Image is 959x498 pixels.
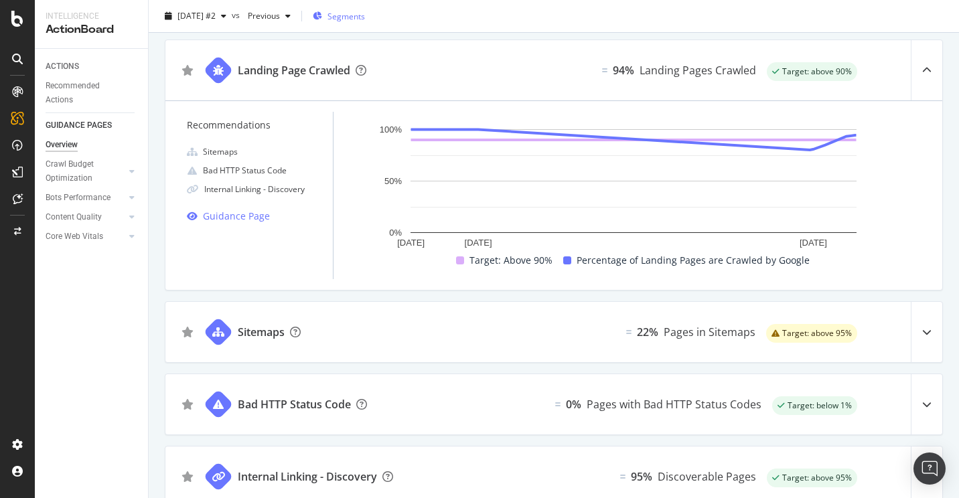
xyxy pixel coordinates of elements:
[767,469,857,487] div: success label
[380,124,402,135] text: 100%
[307,5,370,27] button: Segments
[181,399,194,410] div: star
[242,10,280,21] span: Previous
[46,118,112,133] div: GUIDANCE PAGES
[181,65,194,76] div: star
[782,68,852,76] span: Target: above 90%
[555,402,561,406] img: Equal
[46,230,125,244] a: Core Web Vitals
[238,324,285,340] div: Sitemaps
[46,191,125,205] a: Bots Performance
[577,252,810,268] span: Percentage of Landing Pages are Crawled by Google
[46,191,110,205] div: Bots Performance
[46,60,139,74] a: ACTIONS
[177,10,216,21] span: 2025 Oct. 10th #2
[767,62,857,81] div: success label
[187,208,333,224] a: Guidance Page
[566,396,581,412] div: 0%
[46,60,79,74] div: ACTIONS
[800,238,827,248] text: [DATE]
[203,208,270,224] div: Guidance Page
[181,471,194,482] div: star
[613,62,634,78] div: 94%
[390,228,402,238] text: 0%
[232,9,242,20] span: vs
[238,469,377,485] div: Internal Linking - Discovery
[766,324,857,343] div: warning label
[469,252,552,268] span: Target: Above 90%
[658,469,756,485] div: Discoverable Pages
[46,157,125,185] a: Crawl Budget Optimization
[238,396,351,412] div: Bad HTTP Status Code
[664,324,755,340] div: Pages in Sitemaps
[181,327,194,337] div: star
[46,79,139,107] a: Recommended Actions
[355,122,913,252] svg: A chart.
[465,238,492,248] text: [DATE]
[159,5,232,27] button: [DATE] #2
[46,118,139,133] a: GUIDANCE PAGES
[782,329,852,337] span: Target: above 95%
[640,62,756,78] div: Landing Pages Crawled
[187,117,333,133] div: Recommendations
[631,469,652,485] div: 95%
[46,22,137,37] div: ActionBoard
[626,330,632,334] img: Equal
[46,210,102,224] div: Content Quality
[587,396,761,412] div: Pages with Bad HTTP Status Codes
[788,402,852,410] span: Target: below 1%
[46,210,125,224] a: Content Quality
[46,11,137,22] div: Intelligence
[46,230,103,244] div: Core Web Vitals
[913,452,946,485] div: Open Intercom Messenger
[46,79,126,107] div: Recommended Actions
[46,138,78,152] div: Overview
[238,62,350,78] div: Landing Page Crawled
[242,5,296,27] button: Previous
[602,68,607,72] img: Equal
[398,238,425,248] text: [DATE]
[637,324,658,340] div: 22%
[203,144,238,160] div: Sitemaps
[384,176,402,186] text: 50%
[46,138,139,152] a: Overview
[204,181,305,197] div: Internal Linking - Discovery
[782,474,852,482] span: Target: above 95%
[620,475,625,479] img: Equal
[203,163,287,179] div: Bad HTTP Status Code
[46,157,116,185] div: Crawl Budget Optimization
[327,10,365,21] span: Segments
[772,396,857,415] div: success label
